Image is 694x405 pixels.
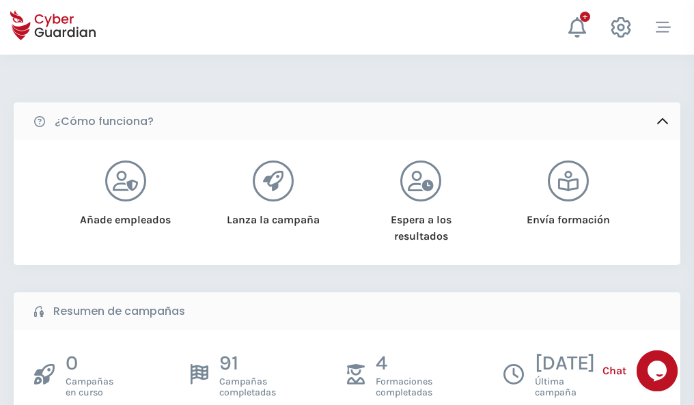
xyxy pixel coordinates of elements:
[219,376,276,398] span: Campañas completadas
[66,376,113,398] span: Campañas en curso
[637,350,680,391] iframe: chat widget
[376,376,432,398] span: Formaciones completadas
[219,350,276,376] p: 91
[53,303,185,320] b: Resumen de campañas
[602,363,626,379] span: Chat
[376,350,432,376] p: 4
[580,12,590,22] div: +
[69,201,182,228] div: Añade empleados
[535,376,595,398] span: Última campaña
[535,350,595,376] p: [DATE]
[512,201,625,228] div: Envía formación
[365,201,477,245] div: Espera a los resultados
[66,350,113,376] p: 0
[217,201,329,228] div: Lanza la campaña
[55,113,154,130] b: ¿Cómo funciona?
